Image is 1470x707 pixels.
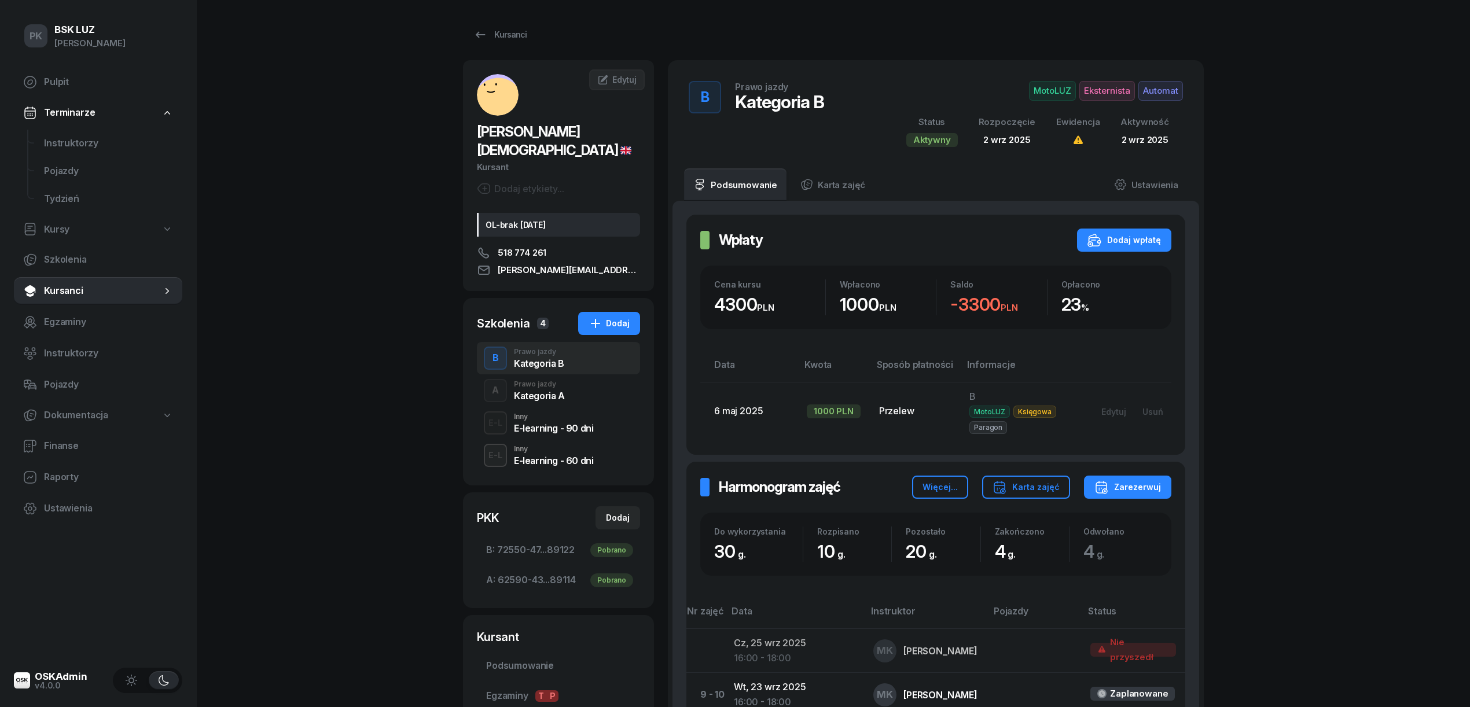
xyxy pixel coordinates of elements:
div: E-learning - 90 dni [514,424,593,433]
span: MotoLUZ [969,406,1010,418]
div: Rozpoczęcie [979,115,1035,130]
span: Paragon [969,421,1007,433]
button: Dodaj [578,312,640,335]
div: Ewidencja [1056,115,1100,130]
a: A:62590-43...89114Pobrano [477,566,640,594]
button: E-LInnyE-learning - 60 dni [477,439,640,472]
span: Tydzień [44,192,173,207]
div: [PERSON_NAME] [903,690,977,699]
span: 20 [906,541,942,562]
button: Dodaj wpłatę [1077,229,1171,252]
button: Dodaj [596,506,640,529]
span: 10 [817,541,851,562]
span: Automat [1138,81,1183,101]
a: Instruktorzy [35,130,182,157]
a: Finanse [14,432,182,460]
small: PLN [757,302,774,313]
a: B:72550-47...89122Pobrano [477,536,640,564]
span: Księgowa [1013,406,1056,418]
a: Ustawienia [14,495,182,522]
a: Pojazdy [14,371,182,399]
div: Edytuj [1101,407,1126,417]
div: Kursanci [473,28,527,42]
span: A: [486,573,495,588]
span: Pojazdy [44,377,173,392]
button: B [689,81,721,113]
div: Pobrano [590,573,633,587]
div: Odwołano [1083,526,1157,536]
small: % [1081,302,1089,313]
div: Aktywny [906,133,958,147]
span: 62590-43...89114 [486,573,631,588]
div: Do wykorzystania [714,526,803,536]
a: [PERSON_NAME][EMAIL_ADDRESS][DOMAIN_NAME] [477,263,640,277]
div: Kategoria A [514,391,565,400]
small: g. [837,548,846,560]
button: B [484,347,507,370]
div: -3300 [950,294,1047,315]
div: PKK [477,510,499,526]
button: E-LInnyE-learning - 90 dni [477,407,640,439]
div: E-learning - 60 dni [514,456,593,465]
span: PK [30,31,43,41]
small: g. [929,548,937,560]
div: [PERSON_NAME] [903,646,977,656]
div: 4300 [714,294,825,315]
span: Egzaminy [44,315,173,330]
th: Status [1081,603,1185,628]
span: 72550-47...89122 [486,543,631,558]
th: Kwota [798,357,870,382]
div: v4.0.0 [35,682,87,690]
div: Kategoria B [735,91,824,112]
span: T [535,690,547,702]
span: MK [877,646,893,656]
div: 16:00 - 18:00 [734,651,855,666]
th: Data [700,357,798,382]
div: Usuń [1142,407,1163,417]
a: Instruktorzy [14,340,182,367]
div: Dodaj [589,316,630,330]
div: 23 [1061,294,1158,315]
span: [PERSON_NAME][EMAIL_ADDRESS][DOMAIN_NAME] [498,263,640,277]
button: MotoLUZEksternistaAutomat [1029,81,1183,101]
a: Tydzień [35,185,182,213]
div: Nie przyszedł [1090,643,1176,657]
span: [PERSON_NAME][DEMOGRAPHIC_DATA] [477,123,631,159]
a: Szkolenia [14,246,182,274]
div: 1000 PLN [807,404,861,418]
small: PLN [879,302,896,313]
th: Pojazdy [987,603,1081,628]
div: Przelew [879,404,951,419]
div: Pozostało [906,526,980,536]
div: 1000 [840,294,936,315]
div: Rozpisano [817,526,891,536]
th: Informacje [960,357,1084,382]
div: Cena kursu [714,279,825,289]
button: Dodaj etykiety... [477,182,564,196]
th: Data [725,603,864,628]
div: B [696,86,714,109]
button: Edytuj [1093,402,1134,421]
div: E-L [484,448,507,462]
span: Pulpit [44,75,173,90]
div: Prawo jazdy [735,82,788,91]
div: Prawo jazdy [514,348,564,355]
span: 4 [995,541,1022,562]
span: Szkolenia [44,252,173,267]
div: Więcej... [923,480,958,494]
span: B [969,391,976,402]
td: Cz, 25 wrz 2025 [725,629,864,673]
div: Inny [514,413,593,420]
span: Terminarze [44,105,95,120]
a: Ustawienia [1105,168,1188,201]
div: [PERSON_NAME] [54,36,126,51]
div: Saldo [950,279,1047,289]
div: Status [906,115,958,130]
a: Terminarze [14,100,182,126]
span: Finanse [44,439,173,454]
div: Wpłacono [840,279,936,289]
span: Dokumentacja [44,408,108,423]
span: MotoLUZ [1029,81,1076,101]
a: Dokumentacja [14,402,182,429]
small: g. [1008,548,1016,560]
